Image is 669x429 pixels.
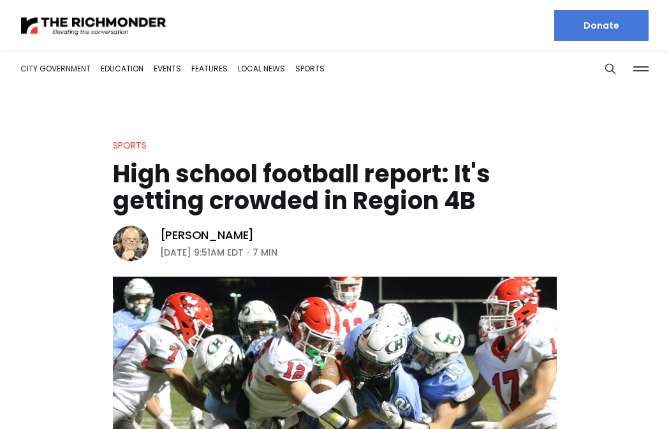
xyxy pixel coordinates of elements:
[20,15,167,37] img: The Richmonder
[113,139,147,152] a: Sports
[554,10,649,41] a: Donate
[160,245,244,260] time: [DATE] 9:51AM EDT
[154,63,181,74] a: Events
[253,245,277,260] span: 7 min
[295,63,325,74] a: Sports
[238,63,285,74] a: Local News
[191,63,228,74] a: Features
[601,59,620,78] button: Search this site
[113,161,557,214] h1: High school football report: It's getting crowded in Region 4B
[113,226,149,261] img: Rob Witham
[101,63,143,74] a: Education
[160,228,254,243] a: [PERSON_NAME]
[20,63,91,74] a: City Government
